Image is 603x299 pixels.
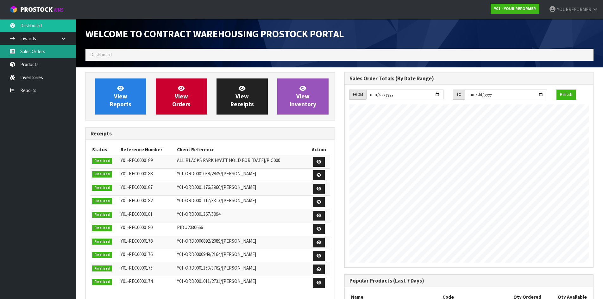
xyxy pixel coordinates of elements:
[95,78,146,115] a: ViewReports
[91,145,119,155] th: Status
[92,225,112,231] span: Finalised
[308,145,330,155] th: Action
[494,6,536,11] strong: Y01 - YOUR REFORMER
[175,145,308,155] th: Client Reference
[9,5,17,13] img: cube-alt.png
[177,211,220,217] span: Y01-ORD0001367/5094
[90,52,112,58] span: Dashboard
[92,212,112,218] span: Finalised
[121,157,153,163] span: Y01-REC0000189
[20,5,53,14] span: ProStock
[177,171,256,177] span: Y01-ORD0001038/2845/[PERSON_NAME]
[92,198,112,204] span: Finalised
[85,28,344,40] span: Welcome to Contract Warehousing ProStock Portal
[172,84,191,108] span: View Orders
[121,278,153,284] span: Y01-REC0000174
[156,78,207,115] a: ViewOrders
[230,84,254,108] span: View Receipts
[121,171,153,177] span: Y01-REC0000188
[121,184,153,190] span: Y01-REC0000187
[121,238,153,244] span: Y01-REC0000178
[177,197,256,203] span: Y01-ORD0001117/3313/[PERSON_NAME]
[121,265,153,271] span: Y01-REC0000175
[54,7,64,13] small: WMS
[557,6,591,12] span: YOURREFORMER
[91,131,330,137] h3: Receipts
[453,90,465,100] div: TO
[349,278,589,284] h3: Popular Products (Last 7 Days)
[177,238,256,244] span: Y01-ORD0000892/2089/[PERSON_NAME]
[177,184,256,190] span: Y01-ORD0001176/3966/[PERSON_NAME]
[92,158,112,164] span: Finalised
[217,78,268,115] a: ViewReceipts
[92,171,112,178] span: Finalised
[556,90,576,100] button: Refresh
[349,90,366,100] div: FROM
[177,251,256,257] span: Y01-ORD0000949/2164/[PERSON_NAME]
[277,78,329,115] a: ViewInventory
[177,265,256,271] span: Y01-ORD0001153/3762/[PERSON_NAME]
[119,145,175,155] th: Reference Number
[92,239,112,245] span: Finalised
[92,279,112,285] span: Finalised
[177,224,203,230] span: PIDU2030666
[92,265,112,272] span: Finalised
[177,278,256,284] span: Y01-ORD0001011/2731/[PERSON_NAME]
[290,84,316,108] span: View Inventory
[121,211,153,217] span: Y01-REC0000181
[121,251,153,257] span: Y01-REC0000176
[92,185,112,191] span: Finalised
[349,76,589,82] h3: Sales Order Totals (By Date Range)
[121,224,153,230] span: Y01-REC0000180
[121,197,153,203] span: Y01-REC0000182
[110,84,131,108] span: View Reports
[177,157,280,163] span: ALL BLACKS PARK HYATT HOLD FOR [DATE]/PIC000
[92,252,112,258] span: Finalised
